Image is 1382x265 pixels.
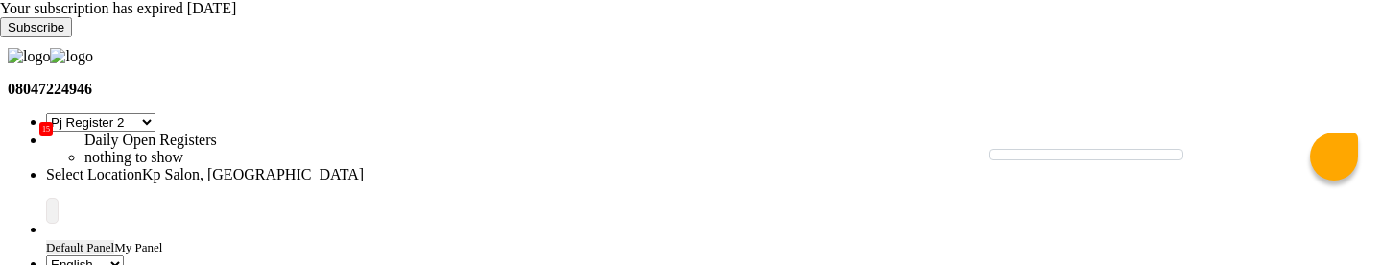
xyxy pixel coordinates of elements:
[8,81,92,97] b: 08047224946
[114,240,162,254] span: My Panel
[39,122,53,136] span: 15
[1301,188,1363,246] iframe: chat widget
[50,48,92,65] img: logo
[8,48,50,65] img: logo
[84,132,564,149] div: Daily Open Registers
[84,149,564,166] li: nothing to show
[46,240,114,254] span: Default Panel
